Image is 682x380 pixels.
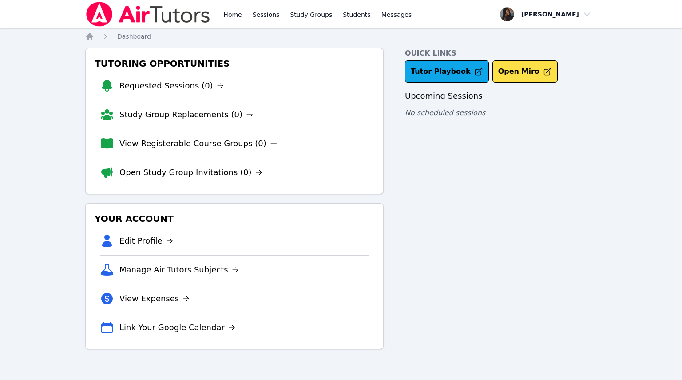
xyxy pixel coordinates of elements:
[119,137,277,150] a: View Registerable Course Groups (0)
[85,32,597,41] nav: Breadcrumb
[119,166,262,179] a: Open Study Group Invitations (0)
[119,292,190,305] a: View Expenses
[119,80,224,92] a: Requested Sessions (0)
[405,60,489,83] a: Tutor Playbook
[405,90,597,102] h3: Upcoming Sessions
[117,33,151,40] span: Dashboard
[119,264,239,276] a: Manage Air Tutors Subjects
[405,48,597,59] h4: Quick Links
[405,108,485,117] span: No scheduled sessions
[119,235,173,247] a: Edit Profile
[119,108,253,121] a: Study Group Replacements (0)
[492,60,558,83] button: Open Miro
[93,211,376,227] h3: Your Account
[85,2,211,27] img: Air Tutors
[381,10,412,19] span: Messages
[119,321,235,334] a: Link Your Google Calendar
[117,32,151,41] a: Dashboard
[93,56,376,72] h3: Tutoring Opportunities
